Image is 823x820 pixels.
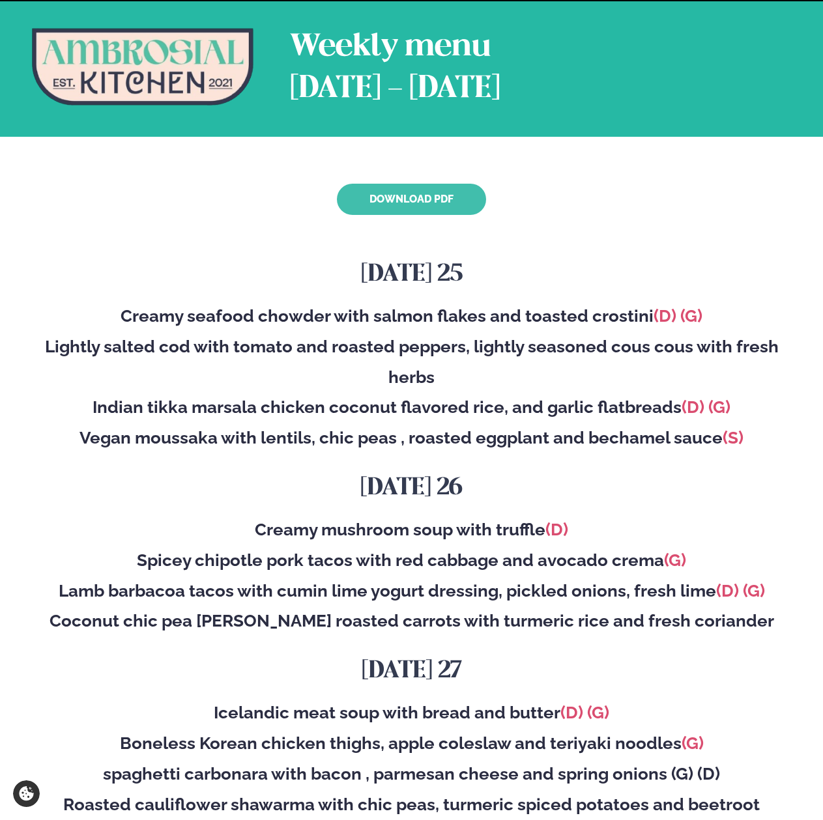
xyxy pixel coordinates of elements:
div: [DATE] - [DATE] [290,68,500,110]
h3: [DATE] 27 [32,656,790,687]
div: spaghetti carbonara with bacon , parmesan cheese and spring onions (G) (D) [32,759,790,789]
div: Vegan moussaka with lentils, chic peas , roasted eggplant and bechamel sauce [32,423,790,453]
div: Boneless Korean chicken thighs, apple coleslaw and teriyaki noodles [32,728,790,759]
h3: [DATE] 26 [32,473,790,504]
div: Weekly menu [290,27,500,68]
span: (G) [664,550,686,570]
span: (D) (G) [716,581,765,601]
a: Download PDF [337,184,486,215]
span: (D) (G) [654,306,702,326]
span: (D) (G) [682,397,730,417]
span: (D) (G) [560,703,609,722]
div: Creamy seafood chowder with salmon flakes and toasted crostini [32,301,790,332]
div: Spicey chipotle pork tacos with red cabbage and avocado crema [32,545,790,576]
div: Icelandic meat soup with bread and butter [32,698,790,728]
div: Indian tikka marsala chicken coconut flavored rice, and garlic flatbreads [32,392,790,423]
a: Cookie settings [13,780,40,807]
div: Lightly salted cod with tomato and roasted peppers, lightly seasoned cous cous with fresh herbs [32,332,790,393]
h3: [DATE] 25 [32,259,790,290]
div: Creamy mushroom soup with truffle [32,515,790,545]
img: Logo [32,28,253,106]
span: (G) [682,733,704,753]
span: (S) [723,428,744,447]
div: Coconut chic pea [PERSON_NAME] roasted carrots with turmeric rice and fresh coriander [32,606,790,636]
div: Lamb barbacoa tacos with cumin lime yogurt dressing, pickled onions, fresh lime [32,576,790,606]
span: (D) [545,520,568,539]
